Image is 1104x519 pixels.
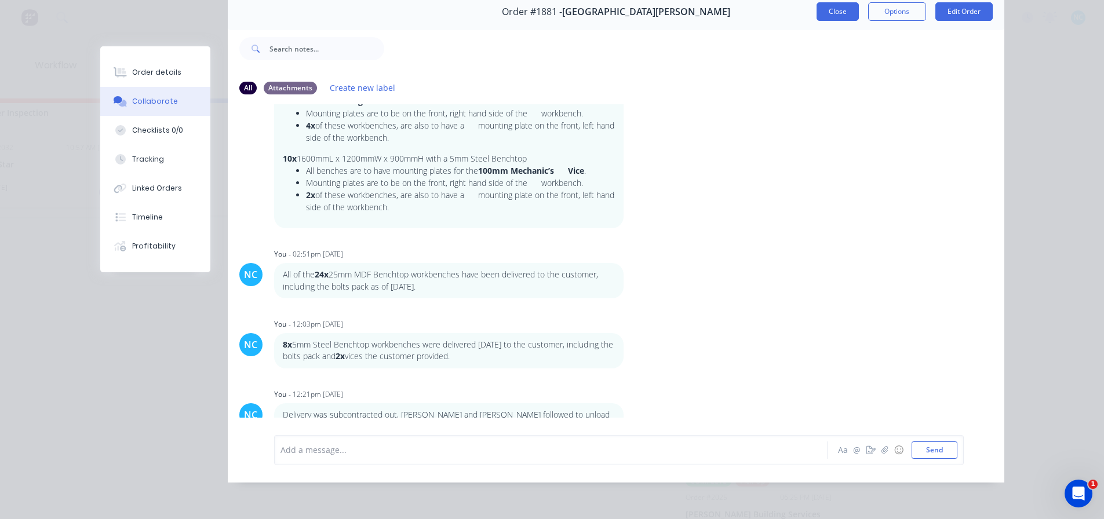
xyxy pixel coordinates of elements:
div: Attachments [264,82,317,94]
li: Mounting plates are to be on the front, right hand side of the workbench. [306,107,615,119]
button: Tracking [100,145,210,174]
div: You [274,319,286,330]
div: Collaborate [132,96,178,107]
div: Linked Orders [132,183,182,193]
strong: 8x [283,339,292,350]
button: Profitability [100,232,210,261]
div: NC [244,268,257,282]
div: Timeline [132,212,163,222]
li: Mounting plates are to be on the front, right hand side of the workbench. [306,177,615,189]
div: You [274,249,286,259]
input: Search notes... [269,37,384,60]
button: Edit Order [935,2,993,21]
div: NC [244,408,257,422]
button: Order details [100,58,210,87]
p: 1600mmL x 1200mmW x 900mmH with a 5mm Steel Benchtop [283,153,615,165]
li: of these workbenches, are also to have a mounting plate on the front, left hand side of the workb... [306,119,615,144]
iframe: Intercom live chat [1065,480,1092,507]
div: NC [244,338,257,352]
span: [GEOGRAPHIC_DATA][PERSON_NAME] [562,6,730,17]
div: - 12:03pm [DATE] [289,319,343,330]
div: Order details [132,67,181,78]
strong: 100mm Mechanic’s Vice [478,165,584,176]
div: - 12:21pm [DATE] [289,389,343,400]
button: Close [817,2,859,21]
span: 1 [1088,480,1098,489]
p: 5mm Steel Benchtop workbenches were delivered [DATE] to the customer, including the bolts pack an... [283,339,615,363]
button: Create new label [324,80,402,96]
div: - 02:51pm [DATE] [289,249,343,259]
button: Linked Orders [100,174,210,203]
span: Order #1881 - [502,6,562,17]
button: Checklists 0/0 [100,116,210,145]
p: All of the 25mm MDF Benchtop workbenches have been delivered to the customer, including the bolts... [283,269,615,293]
button: Timeline [100,203,210,232]
div: All [239,82,257,94]
div: Tracking [132,154,164,165]
strong: 2x [306,189,315,200]
button: ☺ [892,443,906,457]
button: @ [850,443,864,457]
button: Send [912,441,957,459]
button: Aa [836,443,850,457]
p: Delivery was subcontracted out, [PERSON_NAME] and [PERSON_NAME] followed to unload by hand. [DATE] [283,409,615,433]
strong: 4x [306,120,315,131]
div: You [274,389,286,400]
div: Profitability [132,241,176,251]
li: All benches are to have mounting plates for the . [306,165,615,177]
li: of these workbenches, are also to have a mounting plate on the front, left hand side of the workb... [306,189,615,213]
div: Checklists 0/0 [132,125,183,136]
button: Collaborate [100,87,210,116]
button: Options [868,2,926,21]
strong: 24x [315,269,329,280]
strong: 10x [283,153,297,164]
strong: 2x [336,350,345,361]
